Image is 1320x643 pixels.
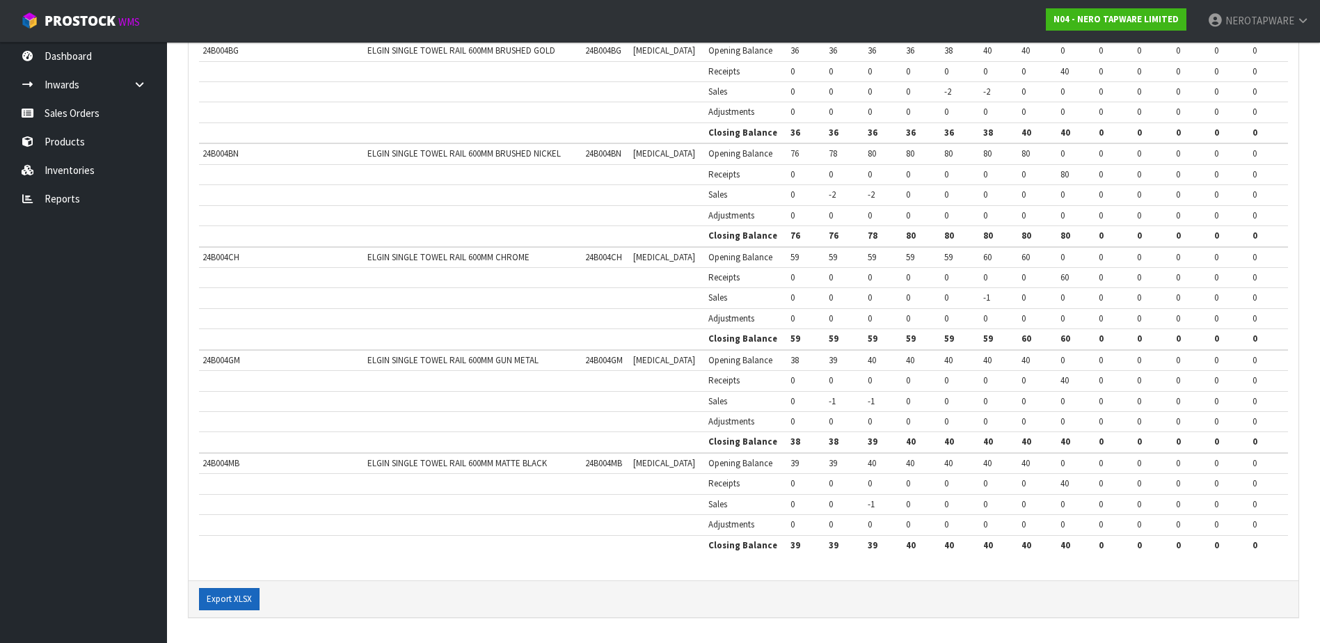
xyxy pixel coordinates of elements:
[1021,86,1026,97] span: 0
[829,354,837,366] span: 39
[1060,374,1069,386] span: 40
[1253,230,1257,241] span: 0
[790,415,795,427] span: 0
[868,292,872,303] span: 0
[868,374,872,386] span: 0
[944,189,948,200] span: 0
[1021,45,1030,56] span: 40
[1021,292,1026,303] span: 0
[1176,86,1180,97] span: 0
[1021,271,1026,283] span: 0
[1137,436,1142,447] span: 0
[1176,106,1180,118] span: 0
[1253,271,1257,283] span: 0
[1214,189,1218,200] span: 0
[1176,189,1180,200] span: 0
[868,189,875,200] span: -2
[829,127,838,138] span: 36
[1021,436,1031,447] span: 40
[705,205,787,225] td: Adjustments
[630,143,705,164] td: [MEDICAL_DATA]
[829,230,838,241] span: 76
[1176,312,1180,324] span: 0
[199,350,364,371] td: 24B004GM
[1214,333,1219,344] span: 0
[906,230,916,241] span: 80
[906,65,910,77] span: 0
[906,189,910,200] span: 0
[1214,45,1218,56] span: 0
[868,354,876,366] span: 40
[829,65,833,77] span: 0
[983,415,987,427] span: 0
[705,185,787,205] td: Sales
[1021,148,1030,159] span: 80
[1099,251,1103,263] span: 0
[1060,189,1065,200] span: 0
[829,292,833,303] span: 0
[1214,127,1219,138] span: 0
[705,143,787,164] td: Opening Balance
[1253,127,1257,138] span: 0
[983,354,992,366] span: 40
[1253,65,1257,77] span: 0
[906,271,910,283] span: 0
[1099,374,1103,386] span: 0
[1021,312,1026,324] span: 0
[1060,354,1065,366] span: 0
[1214,395,1218,407] span: 0
[1021,251,1030,263] span: 60
[1214,354,1218,366] span: 0
[868,148,876,159] span: 80
[790,292,795,303] span: 0
[1137,148,1141,159] span: 0
[1214,271,1218,283] span: 0
[364,350,582,371] td: ELGIN SINGLE TOWEL RAIL 600MM GUN METAL
[1060,333,1070,344] span: 60
[705,308,787,328] td: Adjustments
[1021,333,1031,344] span: 60
[944,168,948,180] span: 0
[364,40,582,61] td: ELGIN SINGLE TOWEL RAIL 600MM BRUSHED GOLD
[705,391,787,411] td: Sales
[1253,395,1257,407] span: 0
[1253,209,1257,221] span: 0
[1176,292,1180,303] span: 0
[1099,168,1103,180] span: 0
[1225,14,1294,27] span: NEROTAPWARE
[1099,292,1103,303] span: 0
[868,168,872,180] span: 0
[983,209,987,221] span: 0
[199,247,364,268] td: 24B004CH
[983,127,993,138] span: 38
[1176,415,1180,427] span: 0
[906,127,916,138] span: 36
[1176,230,1181,241] span: 0
[944,436,954,447] span: 40
[1253,374,1257,386] span: 0
[790,65,795,77] span: 0
[868,86,872,97] span: 0
[829,312,833,324] span: 0
[1060,271,1069,283] span: 60
[1099,312,1103,324] span: 0
[868,415,872,427] span: 0
[829,209,833,221] span: 0
[1099,209,1103,221] span: 0
[582,247,630,268] td: 24B004CH
[705,432,787,453] th: Closing Balance
[1176,395,1180,407] span: 0
[944,45,953,56] span: 38
[944,148,953,159] span: 80
[1176,251,1180,263] span: 0
[1176,65,1180,77] span: 0
[906,106,910,118] span: 0
[1060,106,1065,118] span: 0
[1099,127,1104,138] span: 0
[1214,209,1218,221] span: 0
[1021,230,1031,241] span: 80
[829,333,838,344] span: 59
[1137,65,1141,77] span: 0
[829,415,833,427] span: 0
[790,168,795,180] span: 0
